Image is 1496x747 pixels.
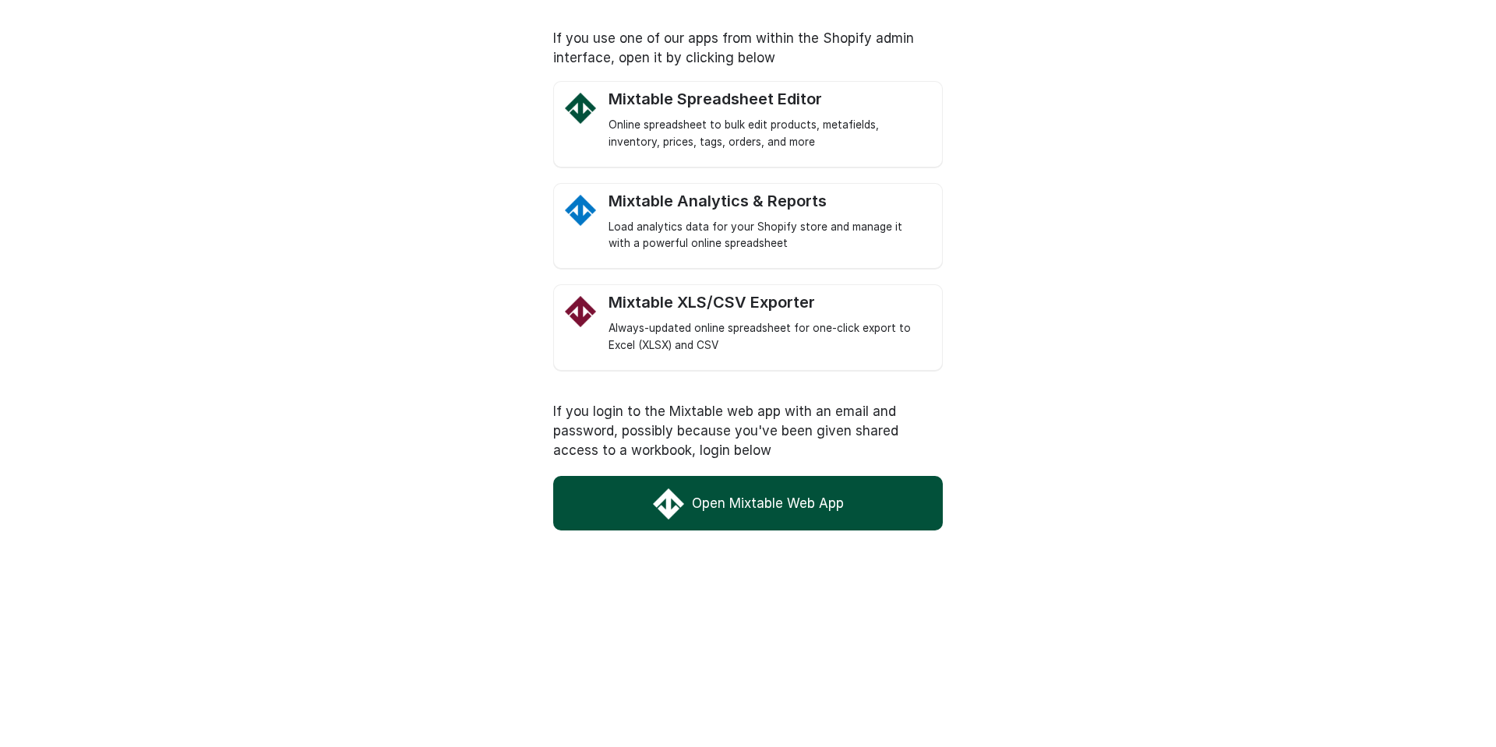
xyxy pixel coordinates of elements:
[609,90,926,109] div: Mixtable Spreadsheet Editor
[565,93,596,124] img: Mixtable Spreadsheet Editor Logo
[609,293,926,312] div: Mixtable XLS/CSV Exporter
[609,90,926,151] a: Mixtable Spreadsheet Editor Logo Mixtable Spreadsheet Editor Online spreadsheet to bulk edit prod...
[609,293,926,354] a: Mixtable Excel and CSV Exporter app Logo Mixtable XLS/CSV Exporter Always-updated online spreadsh...
[653,488,684,520] img: Mixtable Web App
[553,402,943,460] p: If you login to the Mixtable web app with an email and password, possibly because you've been giv...
[609,192,926,211] div: Mixtable Analytics & Reports
[609,117,926,151] div: Online spreadsheet to bulk edit products, metafields, inventory, prices, tags, orders, and more
[553,476,943,530] a: Open Mixtable Web App
[609,192,926,253] a: Mixtable Analytics Mixtable Analytics & Reports Load analytics data for your Shopify store and ma...
[553,29,943,68] p: If you use one of our apps from within the Shopify admin interface, open it by clicking below
[565,296,596,327] img: Mixtable Excel and CSV Exporter app Logo
[565,195,596,226] img: Mixtable Analytics
[609,320,926,354] div: Always-updated online spreadsheet for one-click export to Excel (XLSX) and CSV
[609,219,926,253] div: Load analytics data for your Shopify store and manage it with a powerful online spreadsheet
